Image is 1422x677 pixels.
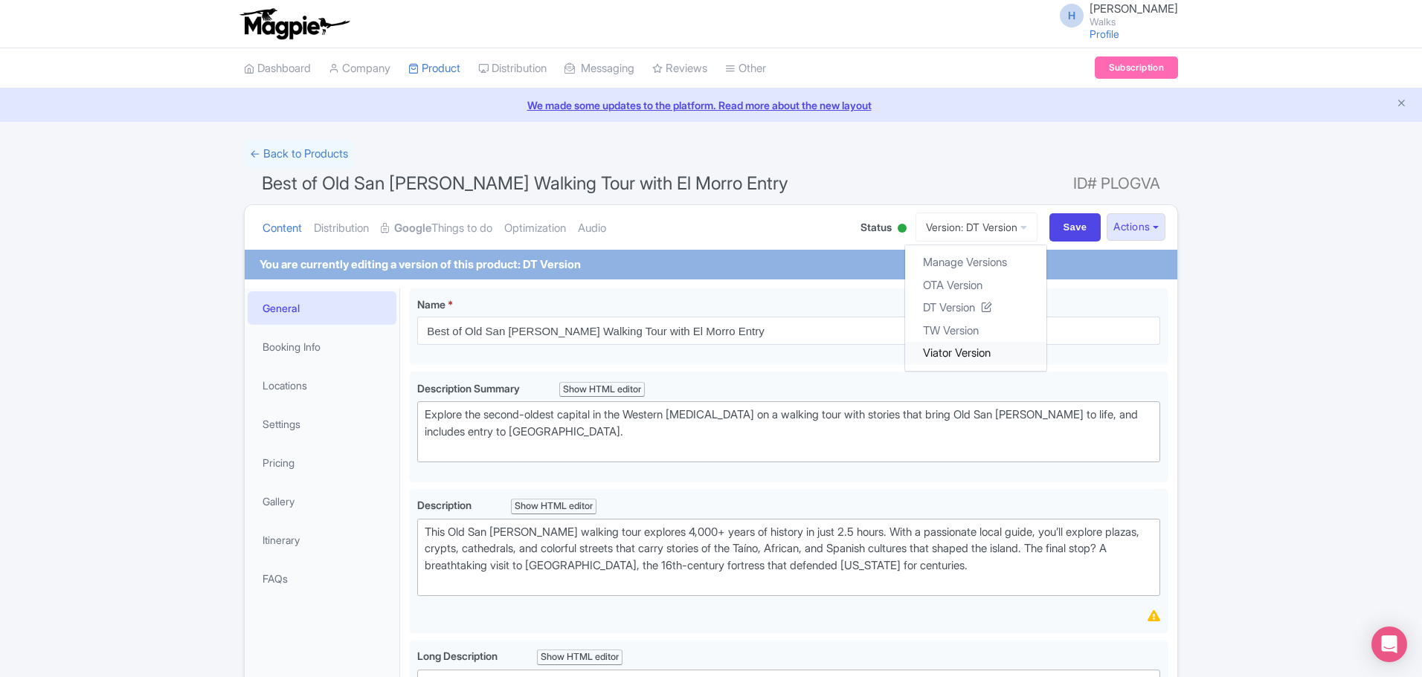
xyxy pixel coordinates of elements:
[1396,96,1407,113] button: Close announcement
[860,219,892,235] span: Status
[478,48,547,89] a: Distribution
[263,205,302,252] a: Content
[725,48,766,89] a: Other
[381,205,492,252] a: GoogleThings to do
[408,48,460,89] a: Product
[9,97,1413,113] a: We made some updates to the platform. Read more about the new layout
[905,251,1046,274] a: Manage Versions
[314,205,369,252] a: Distribution
[417,298,445,311] span: Name
[1090,1,1178,16] span: [PERSON_NAME]
[1051,3,1178,27] a: H [PERSON_NAME] Walks
[425,524,1153,591] div: This Old San [PERSON_NAME] walking tour explores 4,000+ years of history in just 2.5 hours. With ...
[248,523,396,557] a: Itinerary
[262,172,788,194] span: Best of Old San [PERSON_NAME] Walking Tour with El Morro Entry
[1060,4,1084,27] span: H
[248,407,396,441] a: Settings
[248,369,396,402] a: Locations
[244,140,354,169] a: ← Back to Products
[559,382,645,398] div: Show HTML editor
[504,205,566,252] a: Optimization
[916,213,1037,242] a: Version: DT Version
[905,273,1046,297] a: OTA Version
[1090,27,1119,40] a: Profile
[248,485,396,518] a: Gallery
[1371,626,1407,662] div: Open Intercom Messenger
[244,48,311,89] a: Dashboard
[260,256,581,273] div: You are currently editing a version of this product: DT Version
[425,406,1153,457] div: Explore the second-oldest capital in the Western [MEDICAL_DATA] on a walking tour with stories th...
[905,319,1046,342] a: TW Version
[905,297,1046,320] a: DT Version
[1107,213,1165,241] button: Actions
[1095,56,1178,79] a: Subscription
[248,291,396,325] a: General
[417,382,522,395] span: Description Summary
[578,205,606,252] a: Audio
[905,342,1046,365] a: Viator Version
[417,499,474,511] span: Description
[248,330,396,363] a: Booking Info
[564,48,634,89] a: Messaging
[537,650,622,665] div: Show HTML editor
[511,499,596,514] div: Show HTML editor
[417,650,500,662] span: Long Description
[1073,169,1160,198] span: ID# PLOGVA
[1049,213,1101,242] input: Save
[394,220,431,237] strong: Google
[329,48,390,89] a: Company
[248,562,396,595] a: FAQs
[895,218,910,241] div: Active
[1090,17,1178,27] small: Walks
[237,7,352,40] img: logo-ab69f6fb50320c5b225c76a69d11143b.png
[652,48,707,89] a: Reviews
[248,446,396,479] a: Pricing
